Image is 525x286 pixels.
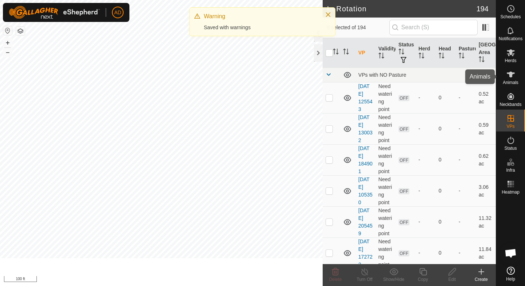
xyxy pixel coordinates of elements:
td: 0 [436,113,456,144]
span: Herds [505,58,516,63]
span: AD [114,9,121,16]
span: VPs [506,124,514,129]
button: Reset Map [3,26,12,35]
td: 0 [436,82,456,113]
span: OFF [398,188,409,194]
p-sorticon: Activate to sort [398,50,404,56]
th: [GEOGRAPHIC_DATA] Area [476,38,496,68]
td: - [456,206,476,237]
td: 0 [436,144,456,175]
a: [DATE] 172722 [358,239,373,267]
td: Need watering point [376,82,396,113]
a: [DATE] 130032 [358,114,373,143]
p-sorticon: Activate to sort [459,54,464,60]
button: Map Layers [16,27,25,35]
td: 0 [436,237,456,268]
td: Need watering point [376,175,396,206]
th: Status [396,38,416,68]
p-sorticon: Activate to sort [439,54,444,60]
th: Herd [416,38,436,68]
a: [DATE] 105350 [358,176,373,205]
td: 0 [436,175,456,206]
p-sorticon: Activate to sort [343,50,349,56]
td: Need watering point [376,113,396,144]
div: Turn Off [350,276,379,283]
td: Need watering point [376,144,396,175]
input: Search (S) [389,20,478,35]
button: + [3,38,12,47]
td: Need watering point [376,206,396,237]
div: - [419,94,433,102]
div: Warning [204,12,318,21]
td: 0.62 ac [476,144,496,175]
img: Gallagher Logo [9,6,100,19]
div: - [419,218,433,226]
td: 0 [436,206,456,237]
span: Schedules [500,15,521,19]
span: Animals [503,80,518,85]
td: - [456,82,476,113]
span: Help [506,277,515,281]
span: Neckbands [499,102,521,107]
th: Validity [376,38,396,68]
div: - [419,125,433,133]
td: - [456,237,476,268]
button: Close [323,9,333,20]
p-sorticon: Activate to sort [378,54,384,60]
a: [DATE] 184901 [358,145,373,174]
td: - [456,175,476,206]
div: Saved with warnings [204,24,318,31]
span: OFF [398,95,409,101]
span: Status [504,146,517,150]
th: Head [436,38,456,68]
div: Show/Hide [379,276,408,283]
a: Contact Us [168,277,190,283]
h2: In Rotation [327,4,477,13]
span: OFF [398,219,409,225]
span: OFF [398,157,409,163]
p-sorticon: Activate to sort [479,57,485,63]
span: 194 [477,3,489,14]
p-sorticon: Activate to sort [333,50,339,56]
span: OFF [398,250,409,256]
a: [DATE] 205459 [358,207,373,236]
td: - [456,144,476,175]
td: 11.84 ac [476,237,496,268]
button: – [3,48,12,57]
a: [DATE] 125543 [358,83,373,112]
span: OFF [398,126,409,132]
div: - [419,249,433,257]
td: 0.52 ac [476,82,496,113]
td: - [456,113,476,144]
span: Notifications [499,37,522,41]
div: - [419,187,433,195]
span: 0 selected of 194 [327,24,389,31]
a: Help [496,264,525,284]
div: VPs with NO Pasture [358,72,493,78]
a: Open chat [500,242,522,264]
th: Pasture [456,38,476,68]
div: Edit [437,276,467,283]
p-sorticon: Activate to sort [419,54,424,60]
td: 3.06 ac [476,175,496,206]
td: Need watering point [376,237,396,268]
a: Privacy Policy [132,277,160,283]
span: Heatmap [502,190,520,194]
td: 0.59 ac [476,113,496,144]
th: VP [355,38,376,68]
td: 11.32 ac [476,206,496,237]
div: Copy [408,276,437,283]
span: Infra [506,168,515,172]
span: Delete [329,277,342,282]
div: - [419,156,433,164]
div: Create [467,276,496,283]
